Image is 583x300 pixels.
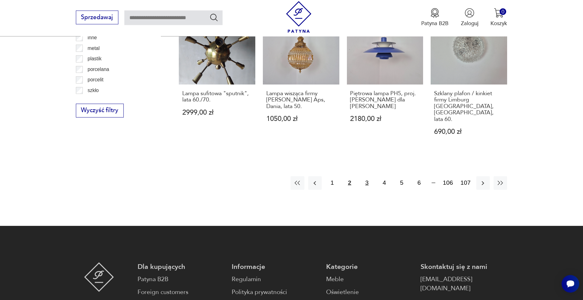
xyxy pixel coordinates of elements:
button: Wyczyść filtry [76,104,124,117]
a: KlasykPiętrowa lampa PH5, proj. P. Henningsen dla Louis PoulsenPiętrowa lampa PH5, proj. [PERSON_... [347,8,423,150]
p: 1050,00 zł [266,116,336,122]
h3: Lampa sufitowa "sputnik", lata 60./70. [182,90,252,103]
button: 3 [360,176,374,190]
p: Dla kupujących [138,262,224,271]
img: Ikonka użytkownika [465,8,474,18]
a: Oświetlenie [326,288,413,297]
p: Skontaktuj się z nami [421,262,507,271]
h3: Piętrowa lampa PH5, proj. [PERSON_NAME] dla [PERSON_NAME] [350,90,420,110]
p: porcelit [88,76,103,84]
p: 690,00 zł [434,128,504,135]
button: 0Koszyk [490,8,507,27]
button: Sprzedawaj [76,10,118,24]
button: 4 [377,176,391,190]
p: porcelana [88,65,109,74]
a: Lampa wisząca firmy J. Sommer Aps, Dania, lata 50.Lampa wisząca firmy [PERSON_NAME] Aps, Dania, l... [263,8,339,150]
p: Patyna B2B [421,19,449,27]
img: Ikona koszyka [494,8,504,18]
h3: Szklany plafon / kinkiet firmy Limburg [GEOGRAPHIC_DATA], [GEOGRAPHIC_DATA], lata 60. [434,90,504,123]
a: Ikona medaluPatyna B2B [421,8,449,27]
div: 0 [500,8,506,15]
p: Informacje [232,262,319,271]
button: 6 [412,176,426,190]
p: Kategorie [326,262,413,271]
a: [EMAIL_ADDRESS][DOMAIN_NAME] [421,275,507,293]
button: 2 [343,176,356,190]
a: Patyna B2B [138,275,224,284]
p: Koszyk [490,19,507,27]
button: Zaloguj [461,8,478,27]
button: Patyna B2B [421,8,449,27]
p: metal [88,44,99,52]
a: Szklany plafon / kinkiet firmy Limburg Glashütte, Niemcy, lata 60.Szklany plafon / kinkiet firmy ... [431,8,507,150]
p: 2999,00 zł [182,109,252,116]
button: 1 [325,176,339,190]
img: Patyna - sklep z meblami i dekoracjami vintage [84,262,114,292]
a: Regulamin [232,275,319,284]
p: inne [88,34,97,42]
a: Foreign customers [138,288,224,297]
p: 2180,00 zł [350,116,420,122]
button: 106 [441,176,455,190]
img: Ikona medalu [430,8,440,18]
a: Sprzedawaj [76,15,118,20]
a: Polityka prywatności [232,288,319,297]
button: 5 [395,176,408,190]
p: plastik [88,55,101,63]
h3: Lampa wisząca firmy [PERSON_NAME] Aps, Dania, lata 50. [266,90,336,110]
a: Lampa sufitowa "sputnik", lata 60./70.Lampa sufitowa "sputnik", lata 60./70.2999,00 zł [179,8,255,150]
p: Zaloguj [461,19,478,27]
img: Patyna - sklep z meblami i dekoracjami vintage [283,1,315,33]
a: Meble [326,275,413,284]
button: Szukaj [209,13,218,22]
iframe: Smartsupp widget button [562,275,579,292]
button: 107 [459,176,473,190]
p: szkło [88,86,99,95]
